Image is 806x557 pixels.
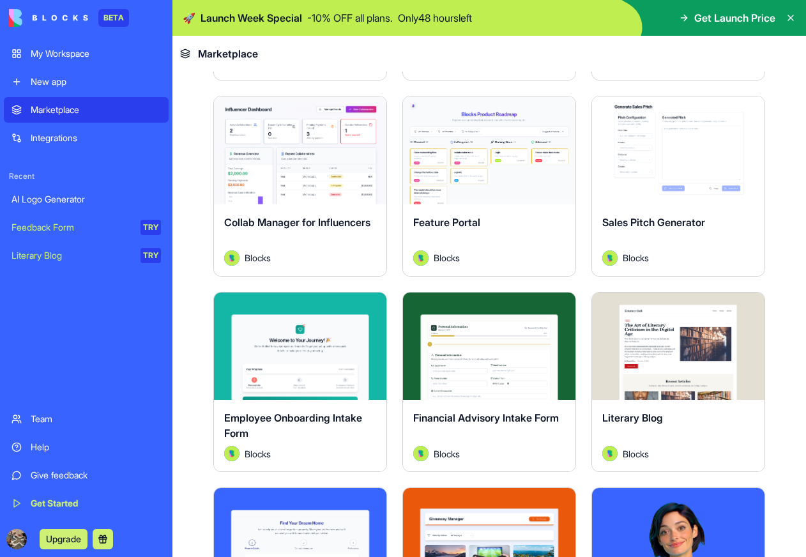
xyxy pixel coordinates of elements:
img: Avatar [602,446,618,461]
a: My Workspace [4,41,169,66]
div: New app [31,75,161,88]
img: Avatar [224,250,240,266]
span: Sales Pitch Generator [602,216,705,229]
span: Employee Onboarding Intake Form [224,411,362,439]
a: Integrations [4,125,169,151]
img: logo [9,9,88,27]
div: TRY [141,248,161,263]
a: Help [4,434,169,460]
button: Upgrade [40,529,87,549]
a: Collab Manager for InfluencersAvatarBlocks [213,96,387,277]
span: Recent [4,171,169,181]
div: Team [31,413,161,425]
div: Give feedback [31,469,161,482]
span: Feature Portal [413,216,480,229]
a: BETA [9,9,129,27]
span: Launch Week Special [201,10,302,26]
a: Give feedback [4,462,169,488]
span: Marketplace [198,46,258,61]
span: Collab Manager for Influencers [224,216,370,229]
div: Literary Blog [11,249,132,262]
a: Feedback FormTRY [4,215,169,240]
a: Team [4,406,169,432]
a: AI Logo Generator [4,187,169,212]
div: Get Started [31,497,161,510]
div: Help [31,441,161,454]
span: Blocks [245,251,271,264]
span: Financial Advisory Intake Form [413,411,559,424]
p: - 10 % OFF all plans. [307,10,393,26]
div: AI Logo Generator [11,193,161,206]
a: Literary BlogTRY [4,243,169,268]
div: TRY [141,220,161,235]
a: Feature PortalAvatarBlocks [402,96,576,277]
a: Get Started [4,491,169,516]
div: Integrations [31,132,161,144]
p: Only 48 hours left [398,10,472,26]
div: My Workspace [31,47,161,60]
a: Upgrade [40,532,87,545]
span: 🚀 [183,10,195,26]
a: Employee Onboarding Intake FormAvatarBlocks [213,292,387,473]
span: Blocks [434,447,460,461]
span: Blocks [623,447,649,461]
img: Avatar [602,250,618,266]
div: Marketplace [31,103,161,116]
a: Financial Advisory Intake FormAvatarBlocks [402,292,576,473]
span: Blocks [623,251,649,264]
span: Literary Blog [602,411,663,424]
img: ACg8ocJOQuoF0AdBmvzW5QEhQEkg5ACUmdrkAA4JsKHaFsJxZgd4fb9m=s96-c [6,529,27,549]
div: Feedback Form [11,221,132,234]
div: BETA [98,9,129,27]
img: Avatar [224,446,240,461]
a: Sales Pitch GeneratorAvatarBlocks [591,96,765,277]
span: Get Launch Price [694,10,775,26]
a: New app [4,69,169,95]
a: Marketplace [4,97,169,123]
img: Avatar [413,250,429,266]
span: Blocks [245,447,271,461]
span: Blocks [434,251,460,264]
a: Literary BlogAvatarBlocks [591,292,765,473]
img: Avatar [413,446,429,461]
